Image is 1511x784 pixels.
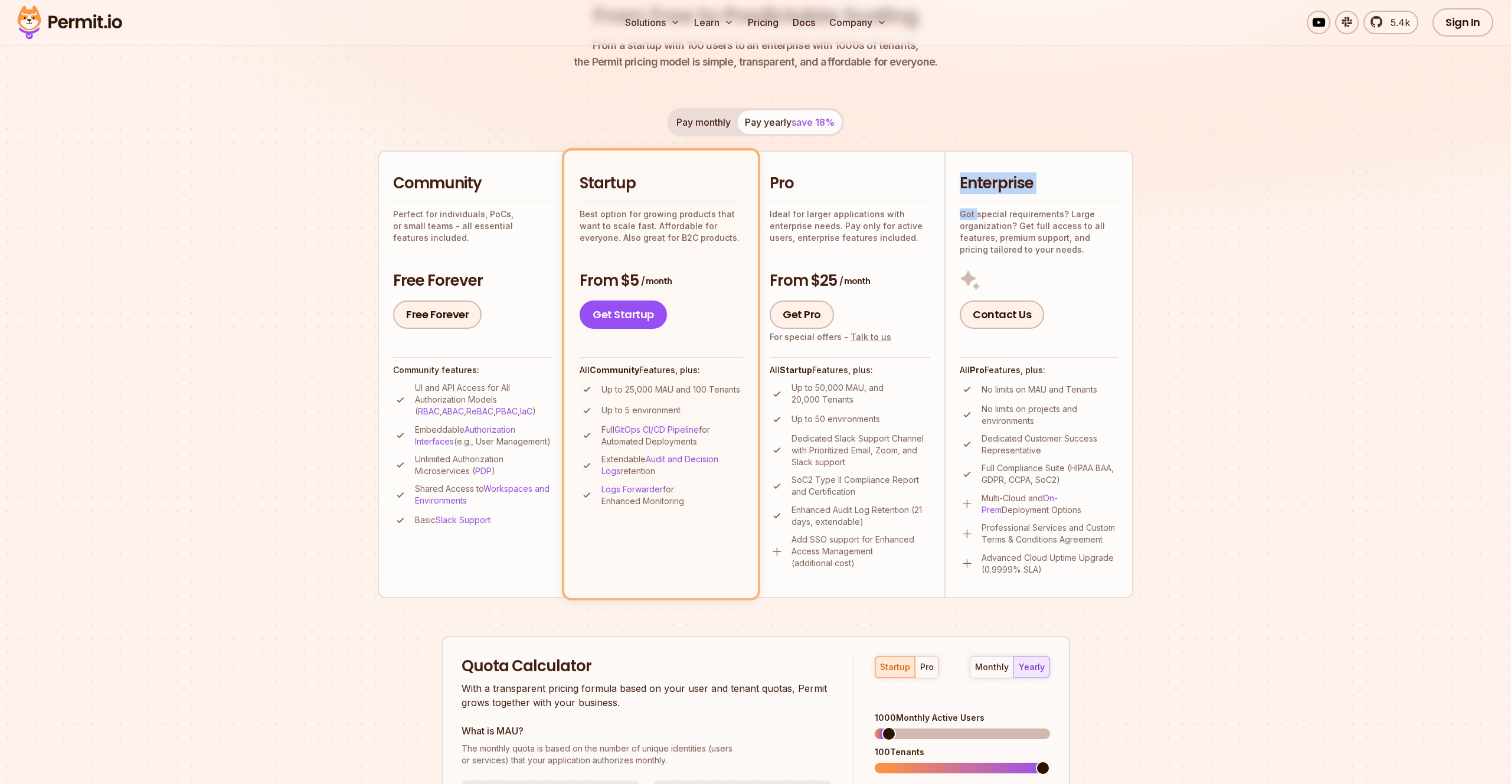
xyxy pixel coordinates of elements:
[415,382,552,417] p: UI and API Access for All Authorization Models ( , , , , )
[839,275,870,287] span: / month
[792,504,930,528] p: Enhanced Audit Log Retention (21 days, extendable)
[442,406,464,416] a: ABAC
[1363,11,1418,34] a: 5.4k
[982,433,1118,456] p: Dedicated Customer Success Representative
[743,11,783,34] a: Pricing
[418,406,440,416] a: RBAC
[580,173,743,194] h2: Startup
[875,746,1049,758] div: 100 Tenants
[580,208,743,244] p: Best option for growing products that want to scale fast. Affordable for everyone. Also great for...
[393,208,552,244] p: Perfect for individuals, PoCs, or small teams - all essential features included.
[669,110,738,134] button: Pay monthly
[770,208,930,244] p: Ideal for larger applications with enterprise needs. Pay only for active users, enterprise featur...
[780,365,812,375] strong: Startup
[920,661,934,673] div: pro
[1384,15,1410,30] span: 5.4k
[982,462,1118,486] p: Full Compliance Suite (HIPAA BAA, GDPR, CCPA, SoC2)
[982,384,1097,396] p: No limits on MAU and Tenants
[415,514,490,526] p: Basic
[590,365,639,375] strong: Community
[982,493,1058,515] a: On-Prem
[496,406,518,416] a: PBAC
[970,365,985,375] strong: Pro
[393,364,552,376] h4: Community features:
[851,332,891,342] a: Talk to us
[982,522,1118,545] p: Professional Services and Custom Terms & Conditions Agreement
[462,681,832,710] p: With a transparent pricing formula based on your user and tenant quotas, Permit grows together wi...
[393,300,482,329] a: Free Forever
[825,11,891,34] button: Company
[415,453,552,477] p: Unlimited Authorization Microservices ( )
[574,37,937,70] p: the Permit pricing model is simple, transparent, and affordable for everyone.
[601,404,681,416] p: Up to 5 environment
[770,173,930,194] h2: Pro
[601,454,718,476] a: Audit and Decision Logs
[792,474,930,498] p: SoC2 Type II Compliance Report and Certification
[601,484,663,494] a: Logs Forwarder
[982,403,1118,427] p: No limits on projects and environments
[580,364,743,376] h4: All Features, plus:
[875,712,1049,724] div: 1000 Monthly Active Users
[601,384,740,396] p: Up to 25,000 MAU and 100 Tenants
[960,208,1118,256] p: Got special requirements? Large organization? Get full access to all features, premium support, a...
[415,424,515,446] a: Authorization Interfaces
[641,275,672,287] span: / month
[614,424,699,435] a: GitOps CI/CD Pipeline
[462,743,832,754] span: The monthly quota is based on the number of unique identities (users
[960,300,1044,329] a: Contact Us
[770,270,930,292] h3: From $25
[982,552,1118,576] p: Advanced Cloud Uptime Upgrade (0.9999% SLA)
[982,492,1118,516] p: Multi-Cloud and Deployment Options
[792,413,880,425] p: Up to 50 environments
[788,11,820,34] a: Docs
[975,661,1009,673] div: monthly
[462,724,832,738] h3: What is MAU?
[792,382,930,406] p: Up to 50,000 MAU, and 20,000 Tenants
[580,270,743,292] h3: From $5
[792,534,930,569] p: Add SSO support for Enhanced Access Management (additional cost)
[770,364,930,376] h4: All Features, plus:
[415,424,552,447] p: Embeddable (e.g., User Management)
[770,331,891,343] div: For special offers -
[462,656,832,677] h2: Quota Calculator
[466,406,493,416] a: ReBAC
[393,270,552,292] h3: Free Forever
[960,364,1118,376] h4: All Features, plus:
[960,173,1118,194] h2: Enterprise
[574,37,937,54] span: From a startup with 100 users to an enterprise with 1000s of tenants,
[689,11,738,34] button: Learn
[601,484,743,507] p: for Enhanced Monitoring
[415,483,552,507] p: Shared Access to
[620,11,685,34] button: Solutions
[580,300,667,329] a: Get Startup
[601,453,743,477] p: Extendable retention
[12,2,127,43] img: Permit logo
[475,466,492,476] a: PDP
[601,424,743,447] p: Full for Automated Deployments
[792,433,930,468] p: Dedicated Slack Support Channel with Prioritized Email, Zoom, and Slack support
[462,743,832,766] p: or services) that your application authorizes monthly.
[436,515,490,525] a: Slack Support
[393,173,552,194] h2: Community
[770,300,834,329] a: Get Pro
[520,406,532,416] a: IaC
[1432,8,1493,37] a: Sign In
